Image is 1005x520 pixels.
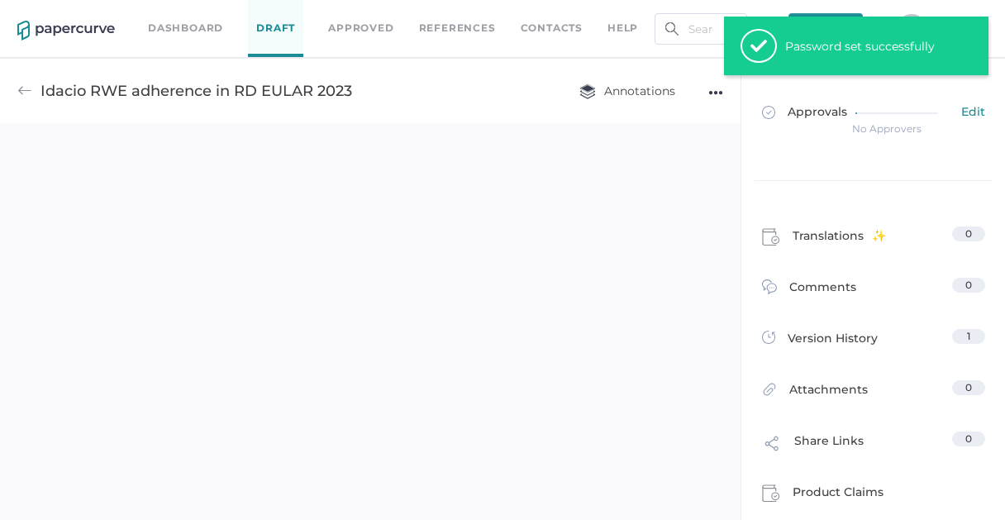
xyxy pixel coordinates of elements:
[965,227,972,240] span: 0
[579,83,596,99] img: annotation-layers.cc6d0e6b.svg
[563,75,692,107] button: Annotations
[762,228,780,246] img: claims-icon.71597b81.svg
[967,330,970,342] span: 1
[762,382,777,401] img: attachments-icon.0dd0e375.svg
[762,106,775,119] img: approved-grey.341b8de9.svg
[665,22,679,36] img: search.bf03fe8b.svg
[762,484,780,503] img: claims-icon.71597b81.svg
[762,432,985,463] a: Share Links0
[17,83,32,98] img: back-arrow-grey.72011ae3.svg
[762,227,985,251] a: Translations0
[965,381,972,394] span: 0
[752,88,995,151] a: ApprovalsEdit
[762,433,782,458] img: share-link-icon.af96a55c.svg
[148,19,223,37] a: Dashboard
[788,329,878,352] span: Version History
[521,19,583,37] a: Contacts
[419,19,496,37] a: References
[655,13,747,45] input: Search Workspace
[785,39,950,54] div: Password set successfully
[607,19,638,37] div: help
[40,75,352,107] div: Idacio RWE adherence in RD EULAR 2023
[794,432,864,463] span: Share Links
[965,432,972,445] span: 0
[762,380,985,406] a: Attachments0
[762,104,847,122] span: Approvals
[762,278,985,303] a: Comments0
[17,21,115,41] img: papercurve-logo-colour.7244d18c.svg
[793,483,884,508] span: Product Claims
[793,227,886,251] span: Translations
[788,13,863,45] button: New
[708,81,723,104] div: ●●●
[803,13,848,45] span: New
[961,104,985,122] span: Edit
[579,83,675,98] span: Annotations
[965,279,972,291] span: 0
[328,19,393,37] a: Approved
[789,278,856,303] span: Comments
[762,331,775,347] img: versions-icon.ee5af6b0.svg
[750,42,767,50] i: check
[762,483,985,508] a: Product Claims
[789,380,868,406] span: Attachments
[762,329,985,352] a: Version History1
[762,279,777,298] img: comment-icon.4fbda5a2.svg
